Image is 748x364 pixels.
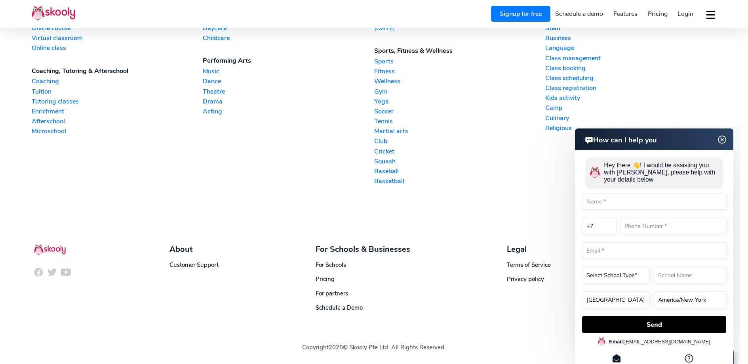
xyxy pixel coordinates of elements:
[374,87,545,96] a: Gym
[203,77,374,86] a: Dance
[32,127,203,136] a: Microschool
[374,57,545,66] a: Sports
[32,34,203,42] a: Virtual classroom
[545,74,716,82] a: Class scheduling
[32,24,203,33] a: Online course
[203,56,374,65] div: Performing Arts
[374,46,545,55] div: Sports, Fitness & Wellness
[374,117,545,126] a: Tennis
[61,267,71,277] img: icon-youtube
[329,343,343,351] span: 2025
[203,67,374,76] a: Music
[608,8,643,20] a: Features
[545,64,716,73] a: Class booking
[34,267,44,277] img: icon-facebook
[545,34,716,42] a: Business
[374,67,545,76] a: Fitness
[672,8,699,20] a: Login
[32,97,203,106] a: Tutoring classes
[34,244,66,255] img: Skooly
[32,5,75,21] img: Skooly
[374,24,545,33] a: [DATE]
[316,275,335,283] a: Pricing
[705,6,716,24] button: dropdown menu
[545,103,716,112] a: Camp
[643,8,673,20] a: Pricing
[545,94,716,102] a: Kids activity
[374,177,545,186] a: Basketball
[316,289,348,297] a: For partners
[316,261,346,269] a: For Schools
[169,244,219,255] div: About
[374,137,545,146] a: Club
[374,97,545,106] a: Yoga
[32,107,203,116] a: Enrichment
[203,107,374,116] a: Acting
[374,107,545,116] a: Soccer
[374,157,545,166] a: Squash
[203,97,374,106] a: Drama
[32,117,203,126] a: Afterschool
[32,87,203,96] a: Tuition
[374,167,545,176] a: Baseball
[316,304,363,312] a: Schedule a Demo
[374,127,545,136] a: Martial arts
[203,34,374,42] a: Childcare
[678,10,693,18] span: Login
[316,244,410,255] div: For Schools & Businesses
[545,24,716,33] a: Stem
[374,147,545,156] a: Cricket
[32,312,716,364] div: Copyright © Skooly Pte Ltd. All Rights Reserved.
[203,24,374,33] a: Daycare
[545,84,716,92] a: Class registration
[550,8,609,20] a: Schedule a demo
[545,44,716,52] a: Language
[374,77,545,86] a: Wellness
[648,10,668,18] span: Pricing
[545,124,716,132] a: Religious
[545,114,716,123] a: Culinary
[47,267,57,277] img: icon-twitter
[32,44,203,52] a: Online class
[507,275,544,283] a: Privacy policy
[507,261,551,269] a: Terms of Service
[32,67,203,75] div: Coaching, Tutoring & Afterschool
[507,244,551,255] div: Legal
[32,77,203,86] a: Coaching
[545,54,716,63] a: Class management
[169,261,219,269] a: Customer Support
[491,6,550,22] a: Signup for free
[203,87,374,96] a: Theatre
